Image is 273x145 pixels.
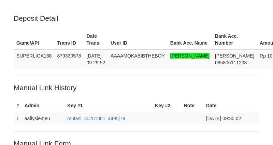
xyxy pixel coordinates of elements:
th: Bank Acc. Number [212,30,257,49]
td: 879330578 [55,49,84,69]
span: [PERSON_NAME] [215,53,254,59]
td: [DATE] 09:30:02 [203,112,259,125]
td: aaflysiemeu [22,112,65,125]
th: Date Trans. [84,30,108,49]
p: Manual Link History [14,83,259,93]
a: mutasi_20251001_4495|79 [67,116,125,121]
td: SUPERLIGA168 [14,49,55,69]
th: Bank Acc. Name [168,30,212,49]
th: Game/API [14,30,55,49]
th: # [14,99,22,112]
th: Admin [22,99,65,112]
span: Nama rekening >18 huruf, harap diedit [170,53,210,59]
span: [DATE] 09:29:52 [87,53,105,65]
td: 1 [14,112,22,125]
th: Key #1 [64,99,152,112]
th: Key #2 [152,99,181,112]
span: Copy 085806111238 to clipboard [215,60,247,65]
th: Note [181,99,203,112]
th: Date [203,99,259,112]
span: AAAAMQKABIBTHEBOY [111,53,165,59]
p: Deposit Detail [14,13,259,23]
th: User ID [108,30,168,49]
th: Trans ID [55,30,84,49]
